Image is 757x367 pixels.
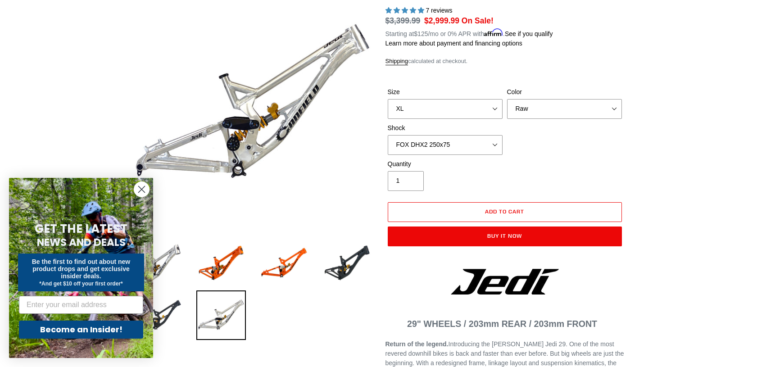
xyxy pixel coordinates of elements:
span: 5.00 stars [385,7,426,14]
a: See if you qualify - Learn more about Affirm Financing (opens in modal) [505,30,553,37]
span: *And get $10 off your first order* [39,281,122,287]
button: Buy it now [388,227,622,246]
span: GET THE LATEST [35,221,127,237]
label: Shock [388,123,503,133]
span: Be the first to find out about new product drops and get exclusive insider deals. [32,258,131,280]
span: 7 reviews [426,7,452,14]
span: On Sale! [462,15,494,27]
label: Size [388,87,503,97]
button: Become an Insider! [19,321,143,339]
input: Enter your email address [19,296,143,314]
span: Add to cart [485,208,524,215]
button: Add to cart [388,202,622,222]
span: $2,999.99 [424,16,459,25]
img: Load image into Gallery viewer, JEDI 29 - Frameset [259,238,309,288]
img: Load image into Gallery viewer, JEDI 29 - Frameset [196,238,246,288]
a: Learn more about payment and financing options [385,40,522,47]
span: $125 [414,30,428,37]
b: Return of the legend. [385,340,449,348]
p: Starting at /mo or 0% APR with . [385,27,553,39]
s: $3,399.99 [385,16,421,25]
span: 29" WHEELS / 203mm REAR / 203mm FRONT [407,319,597,329]
span: Affirm [484,29,503,36]
span: NEWS AND DEALS [37,235,126,249]
label: Quantity [388,159,503,169]
label: Color [507,87,622,97]
a: Shipping [385,58,408,65]
img: Load image into Gallery viewer, JEDI 29 - Frameset [322,238,372,288]
div: calculated at checkout. [385,57,624,66]
img: Load image into Gallery viewer, JEDI 29 - Frameset [196,290,246,340]
button: Close dialog [134,181,150,197]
